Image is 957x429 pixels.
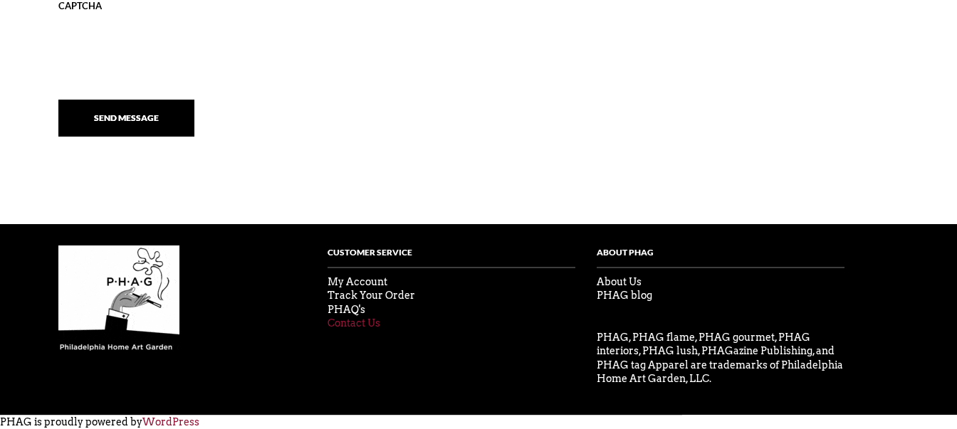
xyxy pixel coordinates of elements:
[328,290,415,301] a: Track Your Order
[597,331,844,386] p: PHAG, PHAG flame, PHAG gourmet, PHAG interiors, PHAG lush, PHAGazine Publishing, and PHAG tag App...
[597,276,642,287] a: About Us
[58,245,179,352] img: phag-logo-compressor.gif
[328,317,380,329] a: Contact Us
[58,21,275,77] iframe: reCAPTCHA
[58,100,194,137] input: Send Message
[597,245,844,268] h4: About PHag
[328,245,575,268] h4: Customer Service
[328,276,387,287] a: My Account
[597,290,652,301] a: PHAG blog
[142,416,199,428] a: WordPress
[328,304,365,315] a: PHAQ's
